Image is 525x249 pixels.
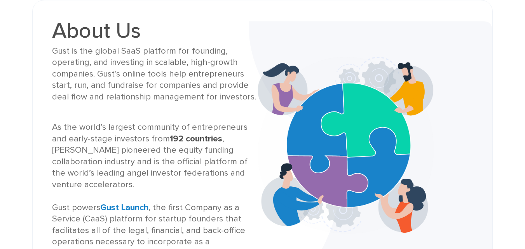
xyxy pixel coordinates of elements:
[52,45,257,103] div: Gust is the global SaaS platform for founding, operating, and investing in scalable, high-growth ...
[170,134,222,144] strong: 192 countries
[100,202,148,212] a: Gust Launch
[52,20,257,42] h1: About Us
